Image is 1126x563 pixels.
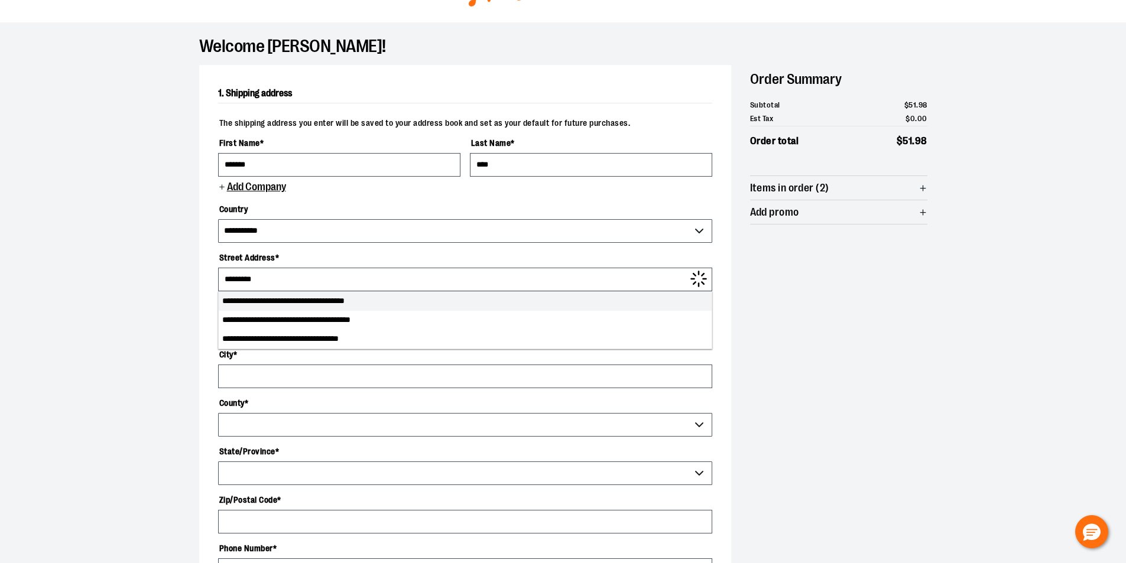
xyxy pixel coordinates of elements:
[218,538,712,558] label: Phone Number *
[218,133,460,153] label: First Name *
[915,114,917,123] span: .
[903,135,912,147] span: 51
[750,176,927,200] button: Items in order (2)
[917,114,927,123] span: 00
[218,248,712,268] label: Street Address *
[218,199,712,219] label: Country
[919,100,927,109] span: 98
[916,100,919,109] span: .
[218,441,712,461] label: State/Province *
[904,100,909,109] span: $
[218,344,712,365] label: City *
[910,114,916,123] span: 0
[915,135,927,147] span: 98
[906,114,910,123] span: $
[897,135,903,147] span: $
[750,113,774,125] span: Est Tax
[218,113,712,128] p: The shipping address you enter will be saved to your address book and set as your default for fut...
[1075,515,1108,548] button: Hello, have a question? Let’s chat.
[218,84,712,103] h2: 1. Shipping address
[750,207,799,218] span: Add promo
[199,41,927,51] h1: Welcome [PERSON_NAME]!
[226,181,286,193] span: Add Company
[218,393,712,413] label: County *
[750,99,780,111] span: Subtotal
[218,490,712,510] label: Zip/Postal Code *
[750,134,799,149] span: Order total
[750,65,927,93] h2: Order Summary
[750,200,927,224] button: Add promo
[912,135,915,147] span: .
[908,100,916,109] span: 51
[470,133,712,153] label: Last Name *
[218,181,286,194] button: Add Company
[750,183,829,194] span: Items in order (2)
